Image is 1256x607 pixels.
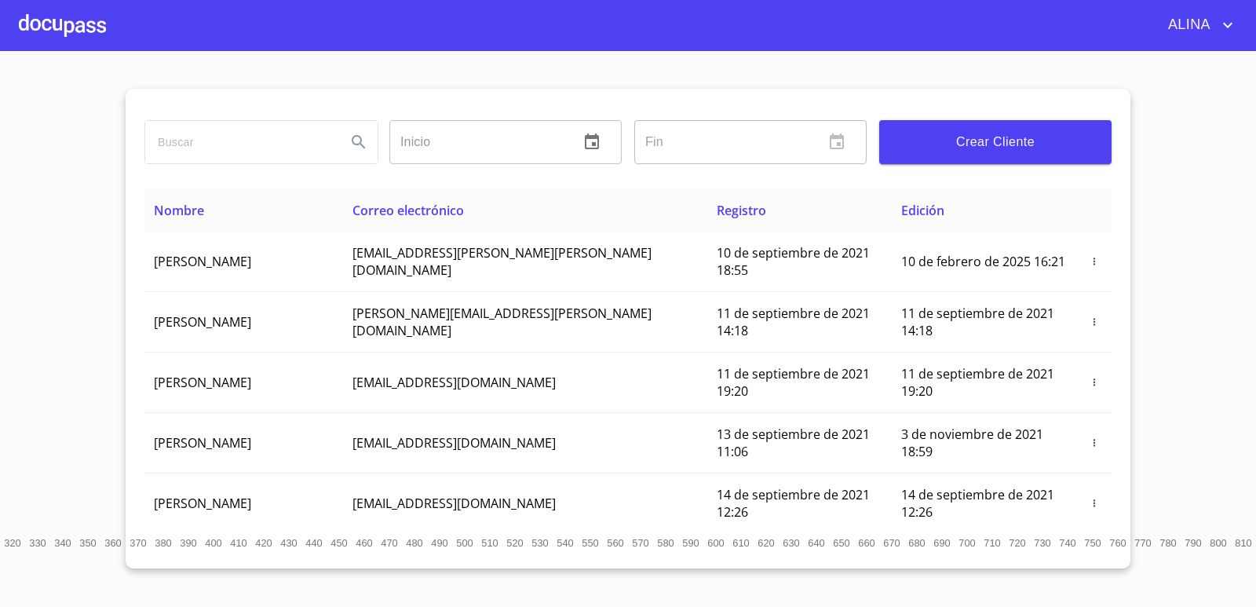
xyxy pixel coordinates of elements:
[528,531,553,556] button: 530
[205,537,221,549] span: 400
[276,531,301,556] button: 430
[1084,537,1101,549] span: 750
[553,531,578,556] button: 540
[933,537,950,549] span: 690
[1080,531,1105,556] button: 750
[1181,531,1206,556] button: 790
[154,374,251,391] span: [PERSON_NAME]
[50,531,75,556] button: 340
[783,537,799,549] span: 630
[327,531,352,556] button: 450
[145,121,334,163] input: search
[758,537,774,549] span: 620
[1009,537,1025,549] span: 720
[305,537,322,549] span: 440
[1105,531,1130,556] button: 760
[1156,531,1181,556] button: 780
[4,537,20,549] span: 320
[901,253,1065,270] span: 10 de febrero de 2025 16:21
[452,531,477,556] button: 500
[728,531,754,556] button: 610
[180,537,196,549] span: 390
[1034,537,1050,549] span: 730
[653,531,678,556] button: 580
[717,365,870,400] span: 11 de septiembre de 2021 19:20
[980,531,1005,556] button: 710
[79,537,96,549] span: 350
[901,426,1043,460] span: 3 de noviembre de 2021 18:59
[603,531,628,556] button: 560
[808,537,824,549] span: 640
[901,305,1054,339] span: 11 de septiembre de 2021 14:18
[717,305,870,339] span: 11 de septiembre de 2021 14:18
[155,537,171,549] span: 380
[502,531,528,556] button: 520
[1156,13,1237,38] button: account of current user
[356,537,372,549] span: 460
[908,537,925,549] span: 680
[929,531,955,556] button: 690
[301,531,327,556] button: 440
[858,537,874,549] span: 660
[154,202,204,219] span: Nombre
[892,131,1099,153] span: Crear Cliente
[1059,537,1075,549] span: 740
[607,537,623,549] span: 560
[352,305,652,339] span: [PERSON_NAME][EMAIL_ADDRESS][PERSON_NAME][DOMAIN_NAME]
[833,537,849,549] span: 650
[226,531,251,556] button: 410
[340,123,378,161] button: Search
[352,202,464,219] span: Correo electrónico
[402,531,427,556] button: 480
[1055,531,1080,556] button: 740
[154,313,251,331] span: [PERSON_NAME]
[352,244,652,279] span: [EMAIL_ADDRESS][PERSON_NAME][PERSON_NAME][DOMAIN_NAME]
[754,531,779,556] button: 620
[1030,531,1055,556] button: 730
[352,374,556,391] span: [EMAIL_ADDRESS][DOMAIN_NAME]
[901,486,1054,521] span: 14 de septiembre de 2021 12:26
[154,434,251,452] span: [PERSON_NAME]
[657,537,674,549] span: 580
[1210,537,1226,549] span: 800
[1185,537,1201,549] span: 790
[126,531,151,556] button: 370
[779,531,804,556] button: 630
[1231,531,1256,556] button: 810
[901,202,944,219] span: Edición
[879,531,904,556] button: 670
[1206,531,1231,556] button: 800
[176,531,201,556] button: 390
[732,537,749,549] span: 610
[984,537,1000,549] span: 710
[883,537,900,549] span: 670
[854,531,879,556] button: 660
[100,531,126,556] button: 360
[632,537,648,549] span: 570
[707,537,724,549] span: 600
[717,202,766,219] span: Registro
[29,537,46,549] span: 330
[1005,531,1030,556] button: 720
[481,537,498,549] span: 510
[578,531,603,556] button: 550
[280,537,297,549] span: 430
[330,537,347,549] span: 450
[406,537,422,549] span: 480
[717,426,870,460] span: 13 de septiembre de 2021 11:06
[377,531,402,556] button: 470
[1156,13,1218,38] span: ALINA
[25,531,50,556] button: 330
[352,434,556,452] span: [EMAIL_ADDRESS][DOMAIN_NAME]
[230,537,246,549] span: 410
[531,537,548,549] span: 530
[1109,537,1126,549] span: 760
[703,531,728,556] button: 600
[456,537,473,549] span: 500
[506,537,523,549] span: 520
[130,537,146,549] span: 370
[879,120,1112,164] button: Crear Cliente
[1159,537,1176,549] span: 780
[431,537,447,549] span: 490
[901,365,1054,400] span: 11 de septiembre de 2021 19:20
